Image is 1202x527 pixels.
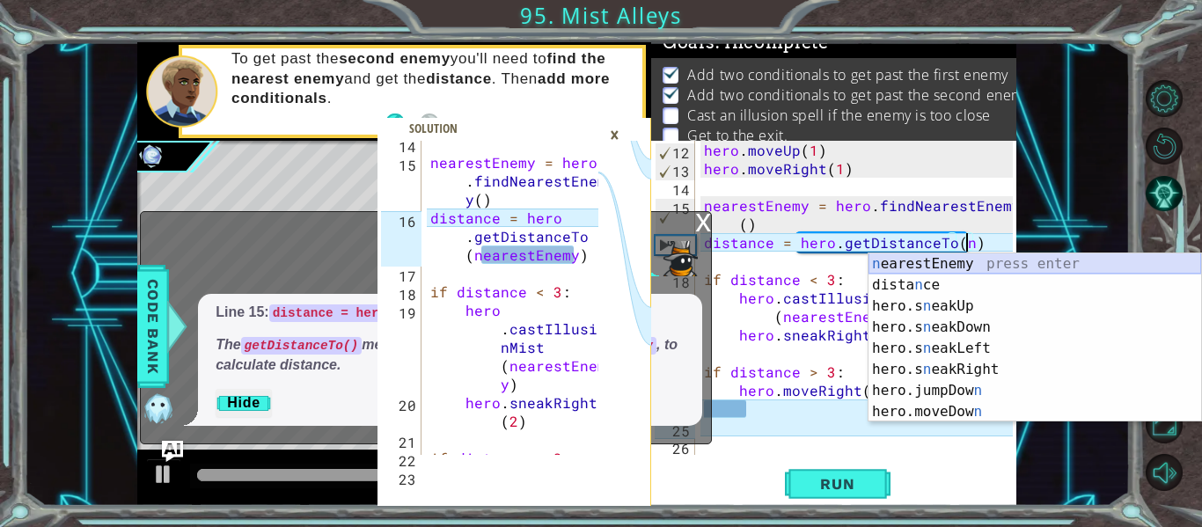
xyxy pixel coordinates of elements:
span: Goals [663,32,829,54]
strong: add more conditionals [231,70,610,106]
div: Solution [400,120,466,137]
div: 21 [381,433,421,451]
div: 15 [656,199,695,236]
button: Mute [1146,454,1183,491]
div: 22 [381,451,421,470]
img: Image for 6102e7f128067a00236f7c63 [137,141,165,169]
strong: find the nearest enemy [231,50,605,86]
div: 18 [381,285,421,304]
p: Get to the exit. [687,126,788,145]
div: 19 [381,304,421,396]
div: 20 [381,396,421,433]
button: Ctrl + P: Play [146,458,181,494]
span: Run [803,475,872,493]
span: : Incomplete [715,32,829,53]
p: Line 15: needs an argument [216,303,685,323]
div: x [695,212,711,230]
div: × [601,120,628,150]
em: The method requires a target, like , to calculate distance. [216,337,678,372]
img: Check mark for checkbox [663,65,680,79]
div: 14 [655,180,695,199]
button: Ask AI [162,441,183,462]
img: AI [141,391,176,426]
div: 15 [381,156,421,211]
p: Add two conditionals to get past the first enemy [687,65,1008,84]
p: Cast an illusion spell if the enemy is too close [687,106,990,125]
div: 14 [381,137,421,156]
button: Restart Level [1146,128,1183,165]
button: Maximize Browser [1146,406,1183,443]
button: Level Options [1146,80,1183,117]
img: Player [663,241,698,276]
div: 23 [381,470,421,507]
img: Check mark for checkbox [663,85,680,99]
span: Code Bank [139,273,167,380]
div: 26 [655,439,695,457]
p: Add two conditionals to get past the second enemy [687,85,1030,105]
code: getDistanceTo() [241,337,363,355]
div: 12 [656,143,695,162]
button: Shift+Enter: Run current code. [785,466,891,502]
div: 16 [381,211,421,267]
code: distance = hero.getDistanceTo() [269,304,512,322]
button: Hide [216,389,272,417]
div: 17 [381,267,421,285]
button: AI Hint [1146,175,1183,212]
strong: second enemy [339,50,451,67]
p: To get past the you'll need to and get the . Then . [231,49,630,107]
div: 13 [656,162,695,180]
